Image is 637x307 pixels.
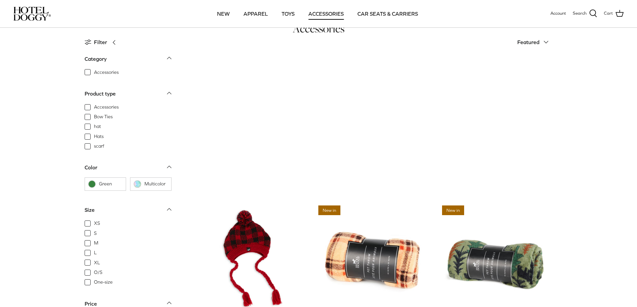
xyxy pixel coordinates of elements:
[94,133,104,140] span: Hats
[94,250,97,256] span: L
[85,206,95,214] div: Size
[550,10,566,17] a: Account
[211,2,236,25] a: NEW
[94,114,113,120] span: Bow Ties
[94,230,97,237] span: S
[302,2,350,25] a: ACCESSORIES
[550,11,566,16] span: Account
[517,35,553,49] button: Featured
[94,240,98,247] span: M
[85,90,116,98] div: Product type
[94,260,100,266] span: XL
[85,55,107,63] div: Category
[94,69,119,76] span: Accessories
[144,181,168,187] span: Multicolor
[517,39,539,45] span: Featured
[99,2,536,25] div: Primary navigation
[573,10,587,17] span: Search
[94,38,107,47] span: Filter
[442,205,464,215] span: New in
[99,181,122,187] span: Green
[85,89,172,104] a: Product type
[85,162,172,177] a: Color
[237,2,274,25] a: APPAREL
[85,34,120,50] a: Filter
[94,220,100,227] span: XS
[573,9,597,18] a: Search
[195,205,219,215] span: 15% off
[85,53,172,68] a: Category
[85,163,97,172] div: Color
[13,7,51,21] img: hoteldoggycom
[94,143,104,150] span: scarf
[85,205,172,220] a: Size
[318,205,340,215] span: New in
[94,279,113,286] span: One-size
[94,104,119,111] span: Accessories
[94,123,101,130] span: hat
[351,2,424,25] a: CAR SEATS & CARRIERS
[94,269,102,276] span: O/S
[85,21,553,36] h1: Accessories
[276,2,301,25] a: TOYS
[604,9,624,18] a: Cart
[604,10,613,17] span: Cart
